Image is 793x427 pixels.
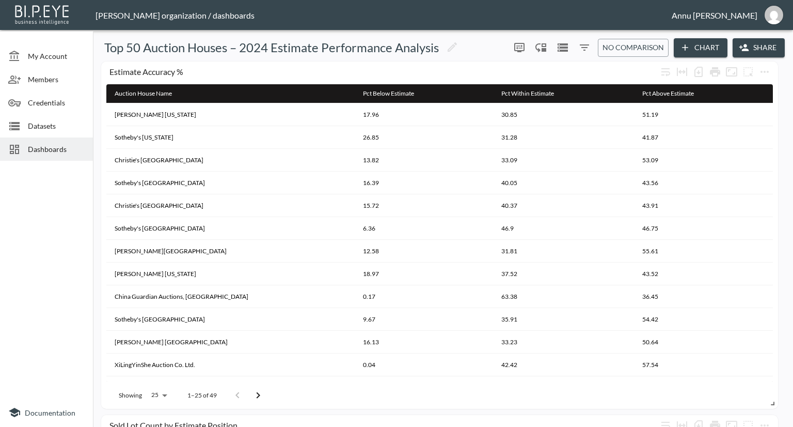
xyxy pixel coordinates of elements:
[106,376,355,399] th: Bonhams New Bond Street
[28,97,85,108] span: Credentials
[674,64,690,80] div: Toggle table layout between fixed and auto (default: auto)
[493,240,634,263] th: 31.81
[740,66,756,75] span: Attach chart to a group
[28,74,85,85] span: Members
[634,240,773,263] th: 55.61
[13,3,72,26] img: bipeye-logo
[602,41,664,54] span: No comparison
[690,64,707,80] div: Number of rows selected for download: 49
[634,308,773,331] th: 54.42
[723,64,740,80] button: Fullscreen
[493,149,634,172] th: 33.09
[598,39,669,57] button: No comparison
[634,126,773,149] th: 41.87
[28,144,85,155] span: Dashboards
[493,263,634,285] th: 37.52
[756,64,773,80] span: Chart settings
[355,217,493,240] th: 6.36
[493,217,634,240] th: 46.9
[493,354,634,376] th: 42.42
[355,126,493,149] th: 26.85
[493,103,634,126] th: 30.85
[533,39,549,56] div: Enable/disable chart dragging
[493,308,634,331] th: 35.91
[355,285,493,308] th: 0.17
[576,39,593,56] button: Filters
[106,308,355,331] th: Sotheby's Paris
[446,41,458,53] svg: Edit
[634,263,773,285] th: 43.52
[511,39,528,56] span: Display settings
[674,38,727,57] button: Chart
[355,149,493,172] th: 13.82
[493,172,634,194] th: 40.05
[493,331,634,354] th: 33.23
[501,87,554,100] div: Pct Within Estimate
[106,285,355,308] th: China Guardian Auctions, Beijing
[104,39,439,56] h5: Top 50 Auction Houses – 2024 Estimate Performance Analysis
[501,87,567,100] span: Pct Within Estimate
[355,240,493,263] th: 12.58
[248,385,268,406] button: Go to next page
[106,217,355,240] th: Sotheby's Hong Kong
[634,331,773,354] th: 50.64
[355,331,493,354] th: 16.13
[493,285,634,308] th: 63.38
[642,87,707,100] span: Pct Above Estimate
[146,388,171,402] div: 25
[106,126,355,149] th: Sotheby's New York
[634,103,773,126] th: 51.19
[355,103,493,126] th: 17.96
[106,149,355,172] th: Christie's London
[511,39,528,56] button: more
[106,331,355,354] th: Phillips London
[642,87,694,100] div: Pct Above Estimate
[554,39,571,56] button: Datasets
[106,354,355,376] th: XiLingYinShe Auction Co. Ltd.
[493,126,634,149] th: 31.28
[355,354,493,376] th: 0.04
[634,376,773,399] th: 46.6
[363,87,427,100] span: Pct Below Estimate
[707,64,723,80] div: Print
[355,194,493,217] th: 15.72
[28,120,85,131] span: Datasets
[96,10,672,20] div: [PERSON_NAME] organization / dashboards
[493,376,634,399] th: 43.36
[757,3,790,27] button: annu@mutualart.com
[634,285,773,308] th: 36.45
[634,149,773,172] th: 53.09
[363,87,414,100] div: Pct Below Estimate
[109,67,657,77] div: Estimate Accuracy %
[765,6,783,24] img: 30a3054078d7a396129f301891e268cf
[672,10,757,20] div: Annu [PERSON_NAME]
[493,194,634,217] th: 40.37
[187,391,217,400] p: 1–25 of 49
[634,217,773,240] th: 46.75
[115,87,172,100] div: Auction House Name
[740,64,756,80] button: more
[355,172,493,194] th: 16.39
[119,391,142,400] p: Showing
[28,51,85,62] span: My Account
[106,240,355,263] th: Christie's Paris
[355,376,493,399] th: 10.04
[106,172,355,194] th: Sotheby's London
[106,263,355,285] th: Phillips New York
[756,64,773,80] button: more
[115,87,185,100] span: Auction House Name
[657,64,674,80] div: Wrap text
[8,406,85,419] a: Documentation
[106,194,355,217] th: Christie's Hong Kong
[634,172,773,194] th: 43.56
[733,38,785,57] button: Share
[355,263,493,285] th: 18.97
[25,408,75,417] span: Documentation
[106,103,355,126] th: Christie's New York
[634,354,773,376] th: 57.54
[355,308,493,331] th: 9.67
[634,194,773,217] th: 43.91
